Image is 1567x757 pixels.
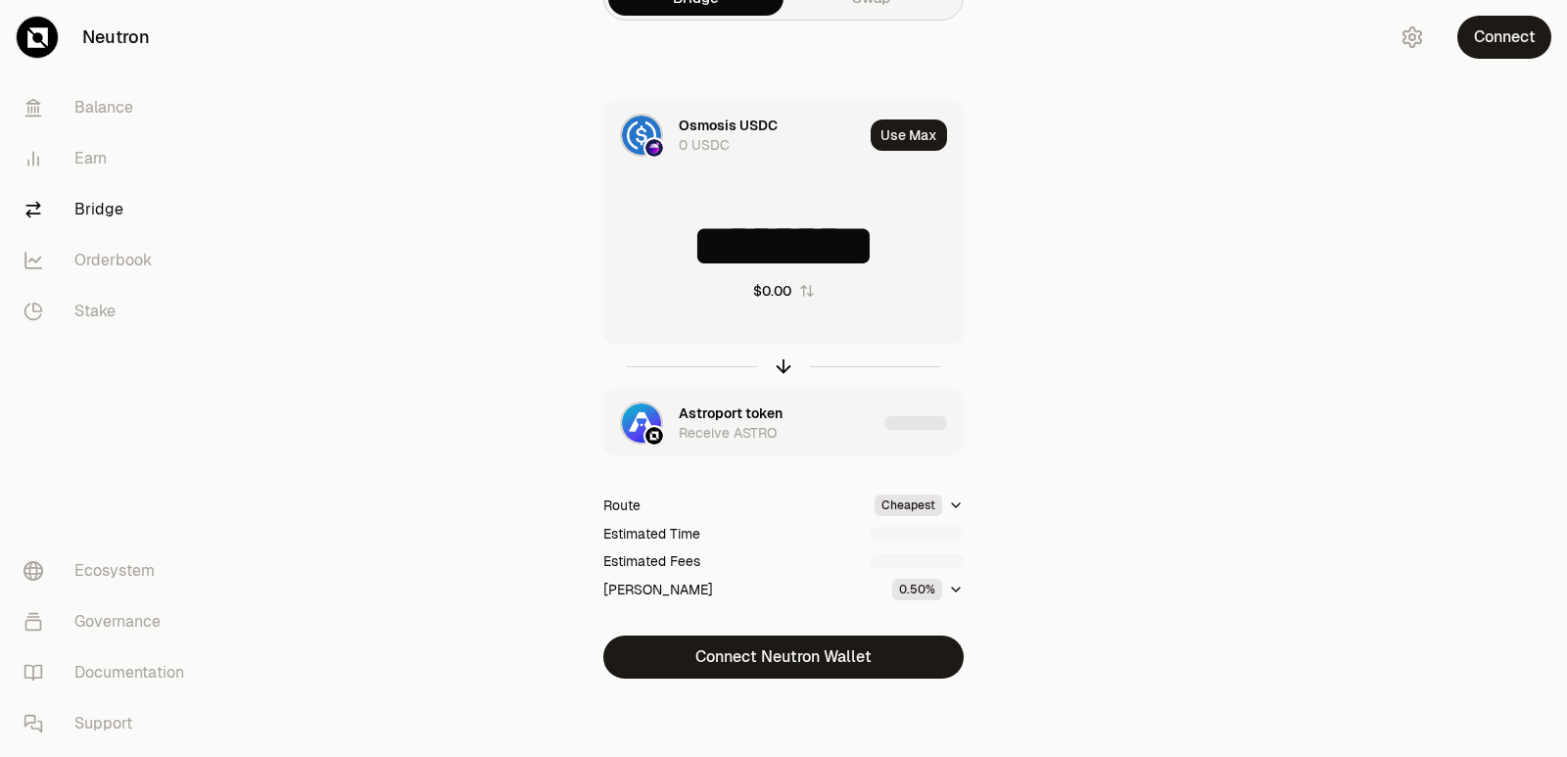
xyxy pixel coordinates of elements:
a: Earn [8,133,212,184]
img: ASTRO Logo [622,403,661,443]
div: Cheapest [875,495,942,516]
button: Connect Neutron Wallet [603,636,964,679]
button: Cheapest [875,495,964,516]
div: Estimated Fees [603,551,700,571]
img: Neutron Logo [645,427,663,445]
a: Documentation [8,647,212,698]
div: Estimated Time [603,524,700,544]
button: ASTRO LogoNeutron LogoAstroport tokenReceive ASTRO [604,390,963,456]
div: 0.50% [892,579,942,600]
a: Balance [8,82,212,133]
div: [PERSON_NAME] [603,580,713,599]
button: Use Max [871,119,947,151]
div: USDC LogoOsmosis LogoOsmosis USDC0 USDC [604,102,863,168]
button: 0.50% [892,579,964,600]
img: Osmosis Logo [645,139,663,157]
div: Astroport token [679,403,783,423]
div: Receive ASTRO [679,423,777,443]
div: 0 USDC [679,135,730,155]
div: Route [603,496,641,515]
div: ASTRO LogoNeutron LogoAstroport tokenReceive ASTRO [604,390,877,456]
a: Orderbook [8,235,212,286]
img: USDC Logo [622,116,661,155]
a: Ecosystem [8,545,212,596]
a: Bridge [8,184,212,235]
a: Stake [8,286,212,337]
div: Osmosis USDC [679,116,778,135]
a: Support [8,698,212,749]
div: $0.00 [753,281,791,301]
button: Connect [1457,16,1551,59]
button: $0.00 [753,281,815,301]
a: Governance [8,596,212,647]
